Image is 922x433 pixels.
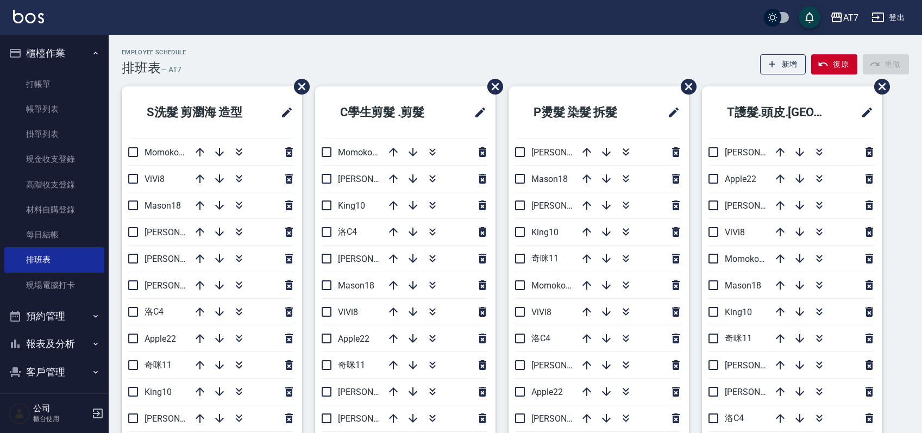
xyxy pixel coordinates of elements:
[673,71,698,103] span: 刪除班表
[338,413,408,424] span: [PERSON_NAME]2
[4,39,104,67] button: 櫃檯作業
[145,334,176,344] span: Apple22
[122,60,161,76] h3: 排班表
[531,280,575,291] span: Momoko12
[725,227,745,237] span: ViVi8
[531,387,563,397] span: Apple22
[33,414,89,424] p: 櫃台使用
[531,227,559,237] span: King10
[811,54,857,74] button: 復原
[338,280,374,291] span: Mason18
[274,99,293,125] span: 修改班表的標題
[866,71,892,103] span: 刪除班表
[13,10,44,23] img: Logo
[661,99,680,125] span: 修改班表的標題
[338,334,369,344] span: Apple22
[4,247,104,272] a: 排班表
[4,122,104,147] a: 掛單列表
[531,333,550,343] span: 洛C4
[145,200,181,211] span: Mason18
[760,54,806,74] button: 新增
[4,358,104,386] button: 客戶管理
[867,8,909,28] button: 登出
[122,49,186,56] h2: Employee Schedule
[531,253,559,263] span: 奇咪11
[338,200,365,211] span: King10
[479,71,505,103] span: 刪除班表
[338,360,365,370] span: 奇咪11
[711,93,846,132] h2: T護髮.頭皮.[GEOGRAPHIC_DATA]
[33,403,89,414] h5: 公司
[725,360,795,371] span: [PERSON_NAME]6
[531,200,601,211] span: [PERSON_NAME]7
[725,307,752,317] span: King10
[725,333,752,343] span: 奇咪11
[4,147,104,172] a: 現金收支登錄
[9,403,30,424] img: Person
[338,307,358,317] span: ViVi8
[145,306,164,317] span: 洛C4
[145,280,215,291] span: [PERSON_NAME]6
[338,227,357,237] span: 洛C4
[799,7,820,28] button: save
[145,360,172,370] span: 奇咪11
[517,93,647,132] h2: P燙髮 染髮 拆髮
[145,174,165,184] span: ViVi8
[4,386,104,414] button: 員工及薪資
[725,387,795,397] span: [PERSON_NAME]9
[145,147,189,158] span: Momoko12
[725,174,756,184] span: Apple22
[145,387,172,397] span: King10
[324,93,454,132] h2: C學生剪髮 .剪髮
[531,147,601,158] span: [PERSON_NAME]6
[467,99,487,125] span: 修改班表的標題
[531,174,568,184] span: Mason18
[531,413,604,424] span: [PERSON_NAME] 5
[338,387,408,397] span: [PERSON_NAME]7
[725,200,797,211] span: [PERSON_NAME] 5
[161,64,181,76] h6: — AT7
[338,254,408,264] span: [PERSON_NAME]6
[145,227,215,237] span: [PERSON_NAME]2
[4,222,104,247] a: 每日結帳
[4,330,104,358] button: 報表及分析
[826,7,863,29] button: AT7
[4,172,104,197] a: 高階收支登錄
[338,174,408,184] span: [PERSON_NAME]9
[843,11,858,24] div: AT7
[854,99,874,125] span: 修改班表的標題
[286,71,311,103] span: 刪除班表
[725,413,744,423] span: 洛C4
[4,302,104,330] button: 預約管理
[130,93,266,132] h2: S洗髮 剪瀏海 造型
[338,147,382,158] span: Momoko12
[145,254,217,264] span: [PERSON_NAME] 5
[4,72,104,97] a: 打帳單
[531,307,551,317] span: ViVi8
[4,97,104,122] a: 帳單列表
[531,360,601,371] span: [PERSON_NAME]2
[725,147,795,158] span: [PERSON_NAME]2
[725,280,761,291] span: Mason18
[145,413,215,424] span: [PERSON_NAME]9
[4,273,104,298] a: 現場電腦打卡
[725,254,769,264] span: Momoko12
[4,197,104,222] a: 材料自購登錄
